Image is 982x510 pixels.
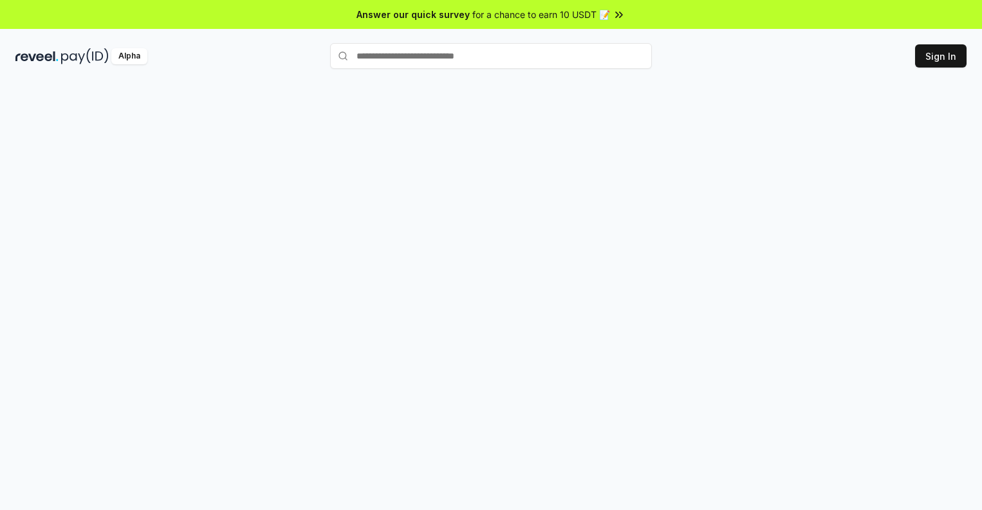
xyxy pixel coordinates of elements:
[915,44,967,68] button: Sign In
[472,8,610,21] span: for a chance to earn 10 USDT 📝
[111,48,147,64] div: Alpha
[15,48,59,64] img: reveel_dark
[357,8,470,21] span: Answer our quick survey
[61,48,109,64] img: pay_id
